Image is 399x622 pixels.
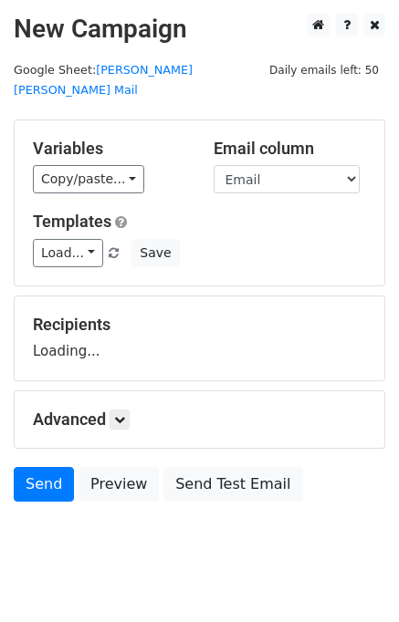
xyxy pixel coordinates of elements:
[33,239,103,267] a: Load...
[263,63,385,77] a: Daily emails left: 50
[33,315,366,335] h5: Recipients
[214,139,367,159] h5: Email column
[33,212,111,231] a: Templates
[33,139,186,159] h5: Variables
[14,14,385,45] h2: New Campaign
[33,315,366,362] div: Loading...
[14,467,74,502] a: Send
[14,63,193,98] small: Google Sheet:
[263,60,385,80] span: Daily emails left: 50
[163,467,302,502] a: Send Test Email
[33,409,366,430] h5: Advanced
[79,467,159,502] a: Preview
[131,239,179,267] button: Save
[33,165,144,193] a: Copy/paste...
[14,63,193,98] a: [PERSON_NAME] [PERSON_NAME] Mail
